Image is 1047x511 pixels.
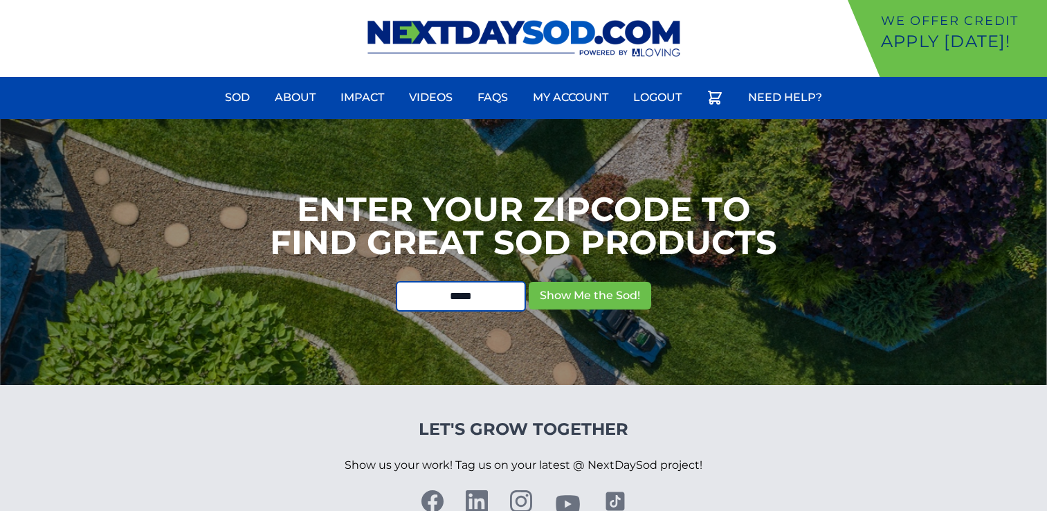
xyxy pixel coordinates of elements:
[469,81,516,114] a: FAQs
[217,81,258,114] a: Sod
[401,81,461,114] a: Videos
[881,30,1041,53] p: Apply [DATE]!
[270,192,777,259] h1: Enter your Zipcode to Find Great Sod Products
[332,81,392,114] a: Impact
[529,282,651,310] button: Show Me the Sod!
[740,81,830,114] a: Need Help?
[345,418,702,440] h4: Let's Grow Together
[266,81,324,114] a: About
[625,81,690,114] a: Logout
[525,81,617,114] a: My Account
[345,440,702,490] p: Show us your work! Tag us on your latest @ NextDaySod project!
[881,11,1041,30] p: We offer Credit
